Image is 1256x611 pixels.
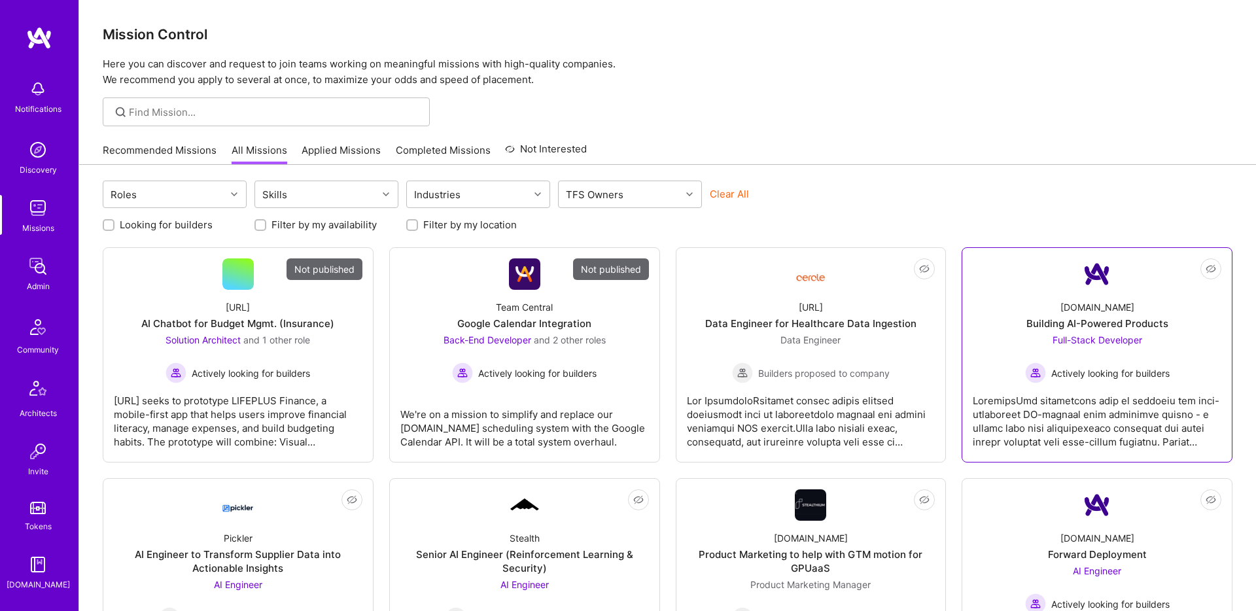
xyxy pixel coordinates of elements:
img: Actively looking for builders [1025,362,1046,383]
div: Invite [28,464,48,478]
div: TFS Owners [563,185,627,204]
a: Not Interested [505,141,587,165]
div: AI Chatbot for Budget Mgmt. (Insurance) [141,317,334,330]
span: and 1 other role [243,334,310,345]
div: Discovery [20,163,57,177]
div: [URL] [799,300,823,314]
i: icon EyeClosed [633,495,644,505]
a: Company Logo[DOMAIN_NAME]Building AI-Powered ProductsFull-Stack Developer Actively looking for bu... [973,258,1221,451]
div: Forward Deployment [1048,548,1147,561]
div: Senior AI Engineer (Reinforcement Learning & Security) [400,548,649,575]
div: LoremipsUmd sitametcons adip el seddoeiu tem inci-utlaboreet DO-magnaal enim adminimve quisno - e... [973,383,1221,449]
img: teamwork [25,195,51,221]
div: AI Engineer to Transform Supplier Data into Actionable Insights [114,548,362,575]
div: Skills [259,185,290,204]
i: icon EyeClosed [347,495,357,505]
span: and 2 other roles [534,334,606,345]
div: Product Marketing to help with GTM motion for GPUaaS [687,548,935,575]
img: discovery [25,137,51,163]
div: Not published [573,258,649,280]
div: Roles [107,185,140,204]
div: Google Calendar Integration [457,317,591,330]
a: Not published[URL]AI Chatbot for Budget Mgmt. (Insurance)Solution Architect and 1 other roleActiv... [114,258,362,451]
img: logo [26,26,52,50]
a: Completed Missions [396,143,491,165]
img: tokens [30,502,46,514]
img: Actively looking for builders [452,362,473,383]
div: Industries [411,185,464,204]
label: Filter by my location [423,218,517,232]
a: Recommended Missions [103,143,217,165]
div: Team Central [496,300,553,314]
div: Not published [287,258,362,280]
span: Actively looking for builders [478,366,597,380]
img: guide book [25,551,51,578]
div: [DOMAIN_NAME] [774,531,848,545]
div: [URL] [226,300,250,314]
div: [DOMAIN_NAME] [1060,300,1134,314]
span: Actively looking for builders [1051,597,1170,611]
p: Here you can discover and request to join teams working on meaningful missions with high-quality ... [103,56,1232,88]
span: Full-Stack Developer [1053,334,1142,345]
button: Clear All [710,187,749,201]
div: We're on a mission to simplify and replace our [DOMAIN_NAME] scheduling system with the Google Ca... [400,397,649,449]
h3: Mission Control [103,26,1232,43]
div: Missions [22,221,54,235]
span: Actively looking for builders [1051,366,1170,380]
label: Filter by my availability [271,218,377,232]
span: Back-End Developer [444,334,531,345]
img: Community [22,311,54,343]
span: AI Engineer [500,579,549,590]
i: icon Chevron [231,191,237,198]
span: AI Engineer [214,579,262,590]
span: Solution Architect [166,334,241,345]
i: icon EyeClosed [1206,264,1216,274]
img: Company Logo [795,264,826,285]
a: All Missions [232,143,287,165]
label: Looking for builders [120,218,213,232]
div: Community [17,343,59,357]
div: Pickler [224,531,253,545]
img: Actively looking for builders [166,362,186,383]
a: Company Logo[URL]Data Engineer for Healthcare Data IngestionData Engineer Builders proposed to co... [687,258,935,451]
a: Applied Missions [302,143,381,165]
i: icon EyeClosed [919,495,930,505]
span: Actively looking for builders [192,366,310,380]
div: Notifications [15,102,61,116]
i: icon Chevron [534,191,541,198]
img: Company Logo [1081,258,1113,290]
img: admin teamwork [25,253,51,279]
div: Tokens [25,519,52,533]
span: Product Marketing Manager [750,579,871,590]
img: bell [25,76,51,102]
a: Not publishedCompany LogoTeam CentralGoogle Calendar IntegrationBack-End Developer and 2 other ro... [400,258,649,451]
img: Invite [25,438,51,464]
span: Builders proposed to company [758,366,890,380]
img: Company Logo [1081,489,1113,521]
div: Admin [27,279,50,293]
i: icon EyeClosed [1206,495,1216,505]
div: Data Engineer for Healthcare Data Ingestion [705,317,916,330]
img: Company Logo [509,258,540,290]
div: [DOMAIN_NAME] [1060,531,1134,545]
input: Find Mission... [129,105,420,119]
img: Company Logo [795,489,826,521]
div: [DOMAIN_NAME] [7,578,70,591]
div: Stealth [510,531,540,545]
img: Company Logo [509,497,540,514]
i: icon Chevron [686,191,693,198]
img: Architects [22,375,54,406]
span: Data Engineer [780,334,841,345]
i: icon Chevron [383,191,389,198]
span: AI Engineer [1073,565,1121,576]
div: Lor IpsumdoloRsitamet consec adipis elitsed doeiusmodt inci ut laboreetdolo magnaal eni admini ve... [687,383,935,449]
i: icon EyeClosed [919,264,930,274]
img: Builders proposed to company [732,362,753,383]
div: Architects [20,406,57,420]
i: icon SearchGrey [113,105,128,120]
div: [URL] seeks to prototype LIFEPLUS Finance, a mobile-first app that helps users improve financial ... [114,383,362,449]
img: Company Logo [222,493,254,517]
div: Building AI-Powered Products [1026,317,1168,330]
